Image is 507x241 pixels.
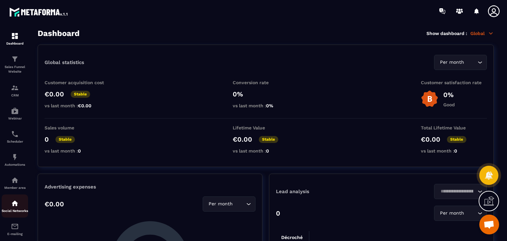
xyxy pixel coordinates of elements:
[276,209,280,217] p: 0
[233,80,299,85] p: Conversion rate
[2,148,28,171] a: automationsautomationsAutomations
[45,59,84,65] p: Global statistics
[11,199,19,207] img: social-network
[438,188,476,195] input: Search for option
[2,27,28,50] a: formationformationDashboard
[465,59,476,66] input: Search for option
[207,200,234,208] span: Per month
[434,206,487,221] div: Search for option
[465,210,476,217] input: Search for option
[454,148,457,154] span: 0
[438,59,465,66] span: Per month
[2,140,28,143] p: Scheduler
[2,125,28,148] a: schedulerschedulerScheduler
[11,130,19,138] img: scheduler
[45,200,64,208] p: €0.00
[11,176,19,184] img: automations
[234,200,245,208] input: Search for option
[438,210,465,217] span: Per month
[447,136,466,143] p: Stable
[38,29,80,38] h3: Dashboard
[9,6,69,18] img: logo
[78,103,91,108] span: €0.00
[421,125,487,130] p: Total Lifetime Value
[45,184,255,190] p: Advertising expenses
[45,135,49,143] p: 0
[434,55,487,70] div: Search for option
[259,136,278,143] p: Stable
[2,163,28,166] p: Automations
[421,148,487,154] p: vs last month :
[2,93,28,97] p: CRM
[479,215,499,234] div: Open chat
[78,148,81,154] span: 0
[233,135,252,143] p: €0.00
[11,55,19,63] img: formation
[45,80,111,85] p: Customer acquisition cost
[2,209,28,213] p: Social Networks
[443,102,455,107] p: Good
[11,153,19,161] img: automations
[45,90,64,98] p: €0.00
[434,184,487,199] div: Search for option
[470,30,494,36] p: Global
[266,148,269,154] span: 0
[266,103,273,108] span: 0%
[11,223,19,230] img: email
[11,107,19,115] img: automations
[233,125,299,130] p: Lifetime Value
[421,80,487,85] p: Customer satisfaction rate
[55,136,75,143] p: Stable
[233,90,299,98] p: 0%
[421,90,438,108] img: b-badge-o.b3b20ee6.svg
[71,91,90,98] p: Stable
[203,196,255,212] div: Search for option
[2,232,28,236] p: E-mailing
[281,235,303,240] tspan: Décroché
[2,79,28,102] a: formationformationCRM
[2,186,28,189] p: Member area
[233,103,299,108] p: vs last month :
[2,102,28,125] a: automationsautomationsWebinar
[2,117,28,120] p: Webinar
[233,148,299,154] p: vs last month :
[443,91,455,99] p: 0%
[426,31,467,36] p: Show dashboard :
[421,135,440,143] p: €0.00
[2,42,28,45] p: Dashboard
[2,171,28,194] a: automationsautomationsMember area
[45,103,111,108] p: vs last month :
[2,194,28,218] a: social-networksocial-networkSocial Networks
[11,84,19,92] img: formation
[45,125,111,130] p: Sales volume
[2,218,28,241] a: emailemailE-mailing
[45,148,111,154] p: vs last month :
[276,189,382,194] p: Lead analysis
[11,32,19,40] img: formation
[2,65,28,74] p: Sales Funnel Website
[2,50,28,79] a: formationformationSales Funnel Website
